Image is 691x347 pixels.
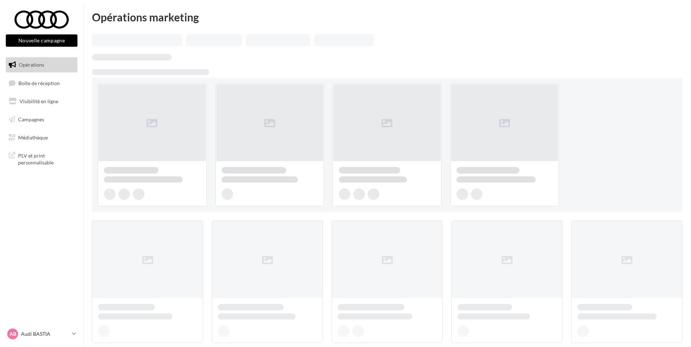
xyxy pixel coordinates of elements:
button: Nouvelle campagne [6,34,77,47]
a: Visibilité en ligne [4,94,79,109]
a: Campagnes [4,112,79,127]
div: Opérations marketing [92,12,682,22]
a: Opérations [4,57,79,72]
a: Médiathèque [4,130,79,145]
span: Opérations [19,62,44,68]
span: Campagnes [18,116,44,122]
a: PLV et print personnalisable [4,148,79,169]
p: Audi BASTIA [21,330,69,338]
a: AB Audi BASTIA [6,327,77,341]
span: Boîte de réception [18,80,60,86]
span: PLV et print personnalisable [18,151,75,166]
span: Visibilité en ligne [20,98,58,104]
a: Boîte de réception [4,75,79,91]
span: Médiathèque [18,134,48,140]
span: AB [9,330,16,338]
